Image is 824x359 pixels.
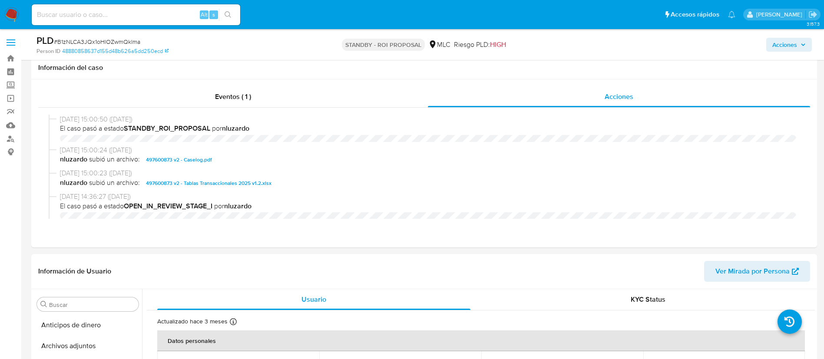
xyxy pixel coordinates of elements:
span: Alt [201,10,208,19]
b: nluzardo [60,178,87,188]
button: Anticipos de dinero [33,315,142,336]
b: OPEN_IN_REVIEW_STAGE_I [124,201,212,211]
h1: Información de Usuario [38,267,111,276]
span: [DATE] 15:00:24 ([DATE]) [60,145,796,155]
span: [DATE] 14:36:27 ([DATE]) [60,192,796,201]
a: Salir [808,10,817,19]
p: STANDBY - ROI PROPOSAL [342,39,425,51]
b: nluzardo [224,201,252,211]
button: 497600873 v2 - Caselog.pdf [142,155,216,165]
button: Acciones [766,38,812,52]
span: # B1zNLCA3JQx1oHlOZwmQklma [54,37,140,46]
span: [DATE] 15:00:50 ([DATE]) [60,115,796,124]
b: PLD [36,33,54,47]
b: nluzardo [60,155,87,165]
span: Accesos rápidos [671,10,719,19]
h1: Información del caso [38,63,810,72]
button: 497600873 v2 - Tablas Transaccionales 2025 v1.2.xlsx [142,178,276,188]
span: Riesgo PLD: [454,40,506,49]
input: Buscar [49,301,135,309]
span: Usuario [301,294,326,304]
span: Eventos ( 1 ) [215,92,251,102]
button: Buscar [40,301,47,308]
span: 497600873 v2 - Tablas Transaccionales 2025 v1.2.xlsx [146,178,271,188]
span: Acciones [772,38,797,52]
a: 48880858637d155d48b626a5dd250ecd [62,47,169,55]
input: Buscar usuario o caso... [32,9,240,20]
span: [DATE] 15:00:23 ([DATE]) [60,168,796,178]
button: search-icon [219,9,237,21]
b: STANDBY_ROI_PROPOSAL [124,123,210,133]
span: El caso pasó a estado por [60,201,796,211]
b: Person ID [36,47,60,55]
b: nluzardo [222,123,249,133]
span: 497600873 v2 - Caselog.pdf [146,155,212,165]
span: s [212,10,215,19]
span: KYC Status [631,294,665,304]
button: Ver Mirada por Persona [704,261,810,282]
th: Datos personales [157,330,805,351]
button: Archivos adjuntos [33,336,142,356]
span: El caso pasó a estado por [60,124,796,133]
p: Actualizado hace 3 meses [157,317,228,326]
span: Acciones [605,92,633,102]
span: subió un archivo: [89,178,140,188]
div: MLC [428,40,450,49]
span: HIGH [490,40,506,49]
a: Notificaciones [728,11,735,18]
p: valentina.fiuri@mercadolibre.com [756,10,805,19]
span: subió un archivo: [89,155,140,165]
span: Ver Mirada por Persona [715,261,790,282]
